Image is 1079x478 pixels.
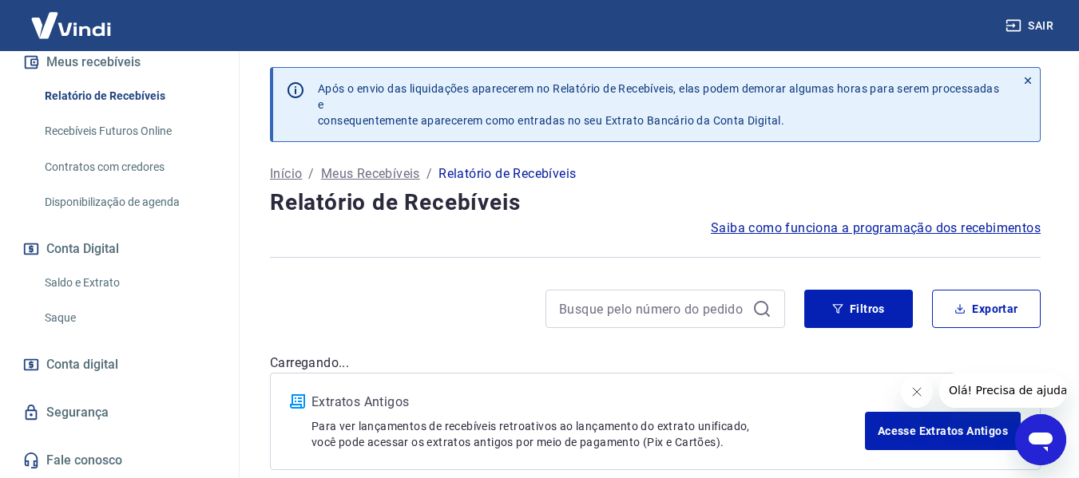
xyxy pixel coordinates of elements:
h4: Relatório de Recebíveis [270,187,1041,219]
iframe: Botão para abrir a janela de mensagens [1015,414,1066,465]
a: Relatório de Recebíveis [38,80,220,113]
span: Olá! Precisa de ajuda? [10,11,134,24]
button: Exportar [932,290,1041,328]
a: Recebíveis Futuros Online [38,115,220,148]
a: Saque [38,302,220,334]
button: Meus recebíveis [19,45,220,80]
p: Após o envio das liquidações aparecerem no Relatório de Recebíveis, elas podem demorar algumas ho... [318,81,1003,128]
iframe: Mensagem da empresa [939,373,1066,408]
a: Saiba como funciona a programação dos recebimentos [711,219,1041,238]
iframe: Fechar mensagem [901,376,933,408]
a: Acesse Extratos Antigos [865,412,1021,450]
p: Para ver lançamentos de recebíveis retroativos ao lançamento do extrato unificado, você pode aces... [311,418,865,450]
button: Filtros [804,290,913,328]
a: Disponibilização de agenda [38,186,220,219]
a: Início [270,164,302,184]
a: Fale conosco [19,443,220,478]
button: Conta Digital [19,231,220,267]
p: Carregando... [270,354,1041,373]
img: Vindi [19,1,123,49]
span: Conta digital [46,354,118,376]
p: Extratos Antigos [311,393,865,412]
img: ícone [290,394,305,409]
button: Sair [1002,11,1060,41]
a: Segurança [19,395,220,430]
p: / [308,164,314,184]
a: Saldo e Extrato [38,267,220,299]
p: Relatório de Recebíveis [438,164,576,184]
a: Conta digital [19,347,220,382]
input: Busque pelo número do pedido [559,297,746,321]
p: / [426,164,432,184]
a: Meus Recebíveis [321,164,420,184]
a: Contratos com credores [38,151,220,184]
